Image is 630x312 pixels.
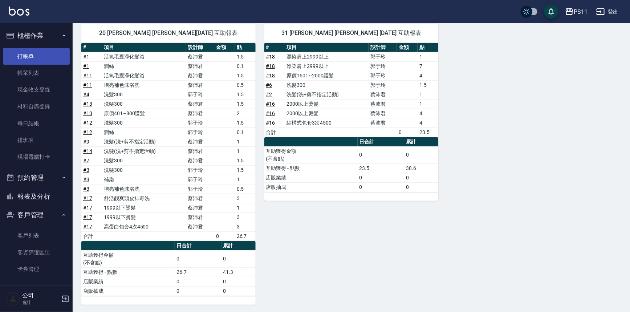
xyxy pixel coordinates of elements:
td: 3 [235,222,256,231]
img: Person [6,292,20,306]
td: 洗髮300 [102,90,186,99]
th: 金額 [214,43,235,52]
td: 0 [214,231,235,241]
td: 原價401~800護髮 [102,109,186,118]
button: 報表及分析 [3,187,70,206]
td: 26.7 [235,231,256,241]
td: 23.5 [418,127,438,137]
td: 店販抽成 [264,182,358,192]
td: 1 [235,203,256,212]
td: 26.7 [175,267,221,277]
table: a dense table [264,43,439,137]
td: 蔡沛君 [186,61,214,71]
td: 2000以上燙髮 [285,99,369,109]
p: 會計 [22,299,59,306]
a: #18 [266,73,275,78]
td: 蔡沛君 [369,118,397,127]
a: #17 [83,195,92,201]
td: 店販抽成 [81,286,175,296]
table: a dense table [81,43,256,241]
td: 潤絲 [102,61,186,71]
td: 0 [404,146,438,163]
td: 1 [235,146,256,156]
td: 0.1 [235,127,256,137]
td: 0 [175,286,221,296]
td: 1 [235,175,256,184]
a: #3 [83,186,89,192]
td: 0 [221,286,256,296]
td: 洗髮(洗+剪不指定活動) [102,137,186,146]
td: 郭于玲 [186,175,214,184]
th: 點 [418,43,438,52]
th: 點 [235,43,256,52]
button: PS11 [562,4,590,19]
td: 0 [404,173,438,182]
a: #16 [266,101,275,107]
td: 郭于玲 [186,118,214,127]
a: 打帳單 [3,48,70,65]
th: 累計 [221,241,256,251]
td: 蔡沛君 [186,203,214,212]
td: 蔡沛君 [186,71,214,80]
button: 客戶管理 [3,206,70,224]
td: 蔡沛君 [186,137,214,146]
td: 23.5 [358,163,405,173]
td: 互助獲得金額 (不含點) [81,250,175,267]
th: 項目 [285,43,369,52]
td: 1.5 [235,71,256,80]
a: #3 [83,167,89,173]
td: 1.5 [235,90,256,99]
a: #14 [83,148,92,154]
a: #6 [266,82,272,88]
td: 1.5 [235,165,256,175]
td: 蔡沛君 [369,109,397,118]
th: 設計師 [186,43,214,52]
td: 0 [404,182,438,192]
td: 洗髮300 [102,156,186,165]
td: 合計 [264,127,285,137]
td: 1 [418,99,438,109]
button: 櫃檯作業 [3,26,70,45]
a: 客資篩選匯出 [3,244,70,261]
th: # [264,43,285,52]
a: #17 [83,205,92,211]
td: 0 [221,250,256,267]
a: 卡券管理 [3,261,70,277]
td: 1.5 [418,80,438,90]
td: 2000以上燙髮 [285,109,369,118]
a: #17 [83,224,92,230]
td: 洗髮(洗+剪不指定活動) [285,90,369,99]
a: #16 [266,110,275,116]
div: PS11 [574,7,588,16]
td: 蔡沛君 [186,194,214,203]
a: 客戶列表 [3,227,70,244]
a: #1 [83,63,89,69]
td: 3 [235,212,256,222]
td: 郭于玲 [369,80,397,90]
td: 蔡沛君 [186,109,214,118]
table: a dense table [264,137,439,192]
a: 現金收支登錄 [3,81,70,98]
td: 0 [175,250,221,267]
td: 洗髮300 [285,80,369,90]
span: 31 [PERSON_NAME] [PERSON_NAME] [DATE] 互助報表 [273,29,430,37]
td: 1.5 [235,52,256,61]
a: #1 [83,54,89,60]
td: 蔡沛君 [369,99,397,109]
td: 高蛋白包套4次4500 [102,222,186,231]
td: 3 [235,194,256,203]
a: #2 [266,92,272,97]
button: 行銷工具 [3,281,70,300]
th: 項目 [102,43,186,52]
td: 0.5 [235,80,256,90]
td: 0 [397,127,418,137]
td: 1 [418,90,438,99]
td: 1999以下燙髮 [102,203,186,212]
td: 郭于玲 [186,127,214,137]
td: 互助獲得金額 (不含點) [264,146,358,163]
a: #4 [83,92,89,97]
td: 蔡沛君 [369,90,397,99]
td: 0.1 [235,61,256,71]
a: #9 [83,139,89,145]
td: 活氧毛囊淨化髮浴 [102,71,186,80]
